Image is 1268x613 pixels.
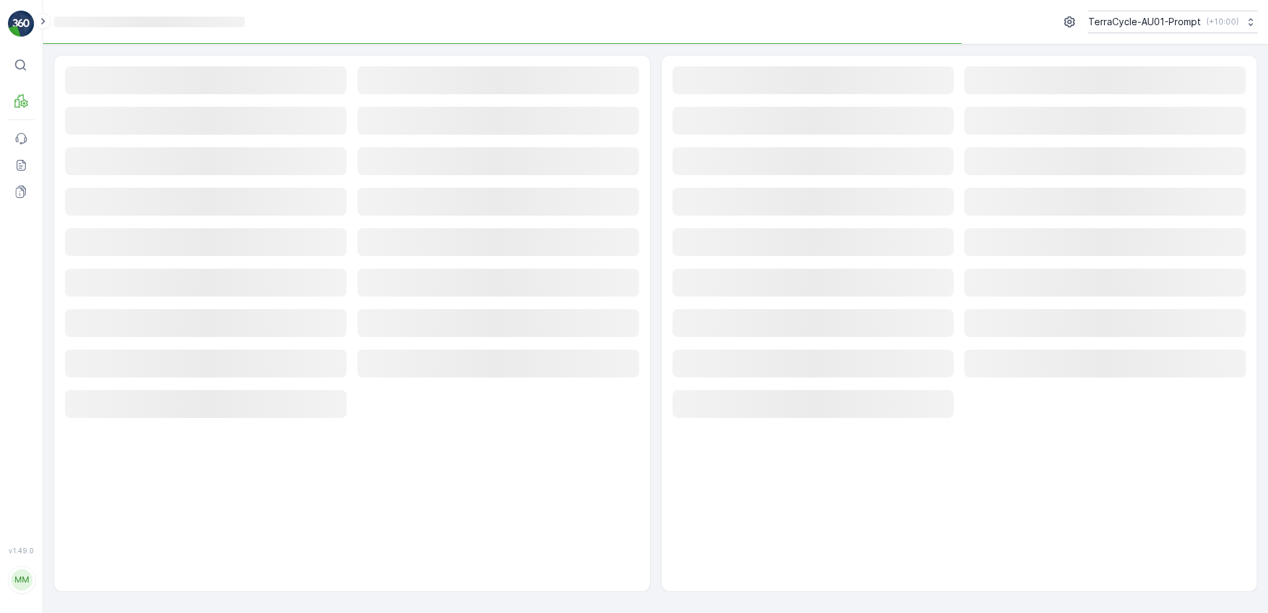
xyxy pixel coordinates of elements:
[1206,17,1239,27] p: ( +10:00 )
[1088,11,1257,33] button: TerraCycle-AU01-Prompt(+10:00)
[8,557,34,602] button: MM
[8,547,34,555] span: v 1.49.0
[11,569,32,590] div: MM
[1088,15,1201,29] p: TerraCycle-AU01-Prompt
[8,11,34,37] img: logo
